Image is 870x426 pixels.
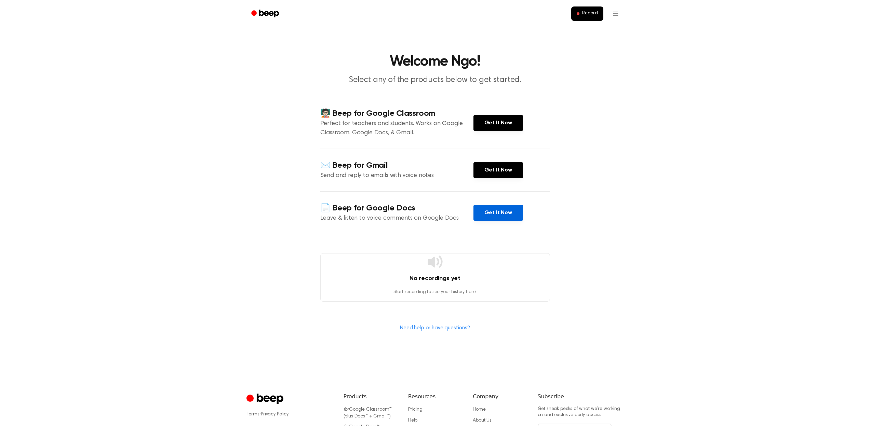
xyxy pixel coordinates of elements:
p: Perfect for teachers and students. Works on Google Classroom, Google Docs, & Gmail. [320,119,473,138]
a: Help [408,418,417,423]
h6: Products [344,393,397,401]
h4: ✉️ Beep for Gmail [320,160,473,171]
button: Record [571,6,603,21]
h1: Welcome Ngo! [260,55,610,69]
a: Get It Now [473,115,523,131]
p: Get sneak peeks of what we’re working on and exclusive early access. [538,406,624,418]
div: · [246,411,333,418]
a: Cruip [246,393,285,406]
p: Leave & listen to voice comments on Google Docs [320,214,473,223]
a: Terms [246,412,259,417]
a: forGoogle Classroom™ (plus Docs™ + Gmail™) [344,407,392,419]
h4: 🧑🏻‍🏫 Beep for Google Classroom [320,108,473,119]
h4: 📄 Beep for Google Docs [320,203,473,214]
p: Send and reply to emails with voice notes [320,171,473,180]
p: Start recording to see your history here! [321,289,550,296]
p: Select any of the products below to get started. [304,74,566,86]
h6: Company [473,393,526,401]
a: About Us [473,418,492,423]
a: Beep [246,7,285,20]
button: Open menu [607,5,624,22]
a: Pricing [408,407,423,412]
span: Record [582,11,598,17]
a: Get It Now [473,162,523,178]
a: Privacy Policy [261,412,289,417]
i: for [344,407,349,412]
h4: No recordings yet [321,274,550,283]
a: Home [473,407,485,412]
h6: Resources [408,393,462,401]
a: Get It Now [473,205,523,221]
a: Need help or have questions? [400,325,470,331]
h6: Subscribe [538,393,624,401]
